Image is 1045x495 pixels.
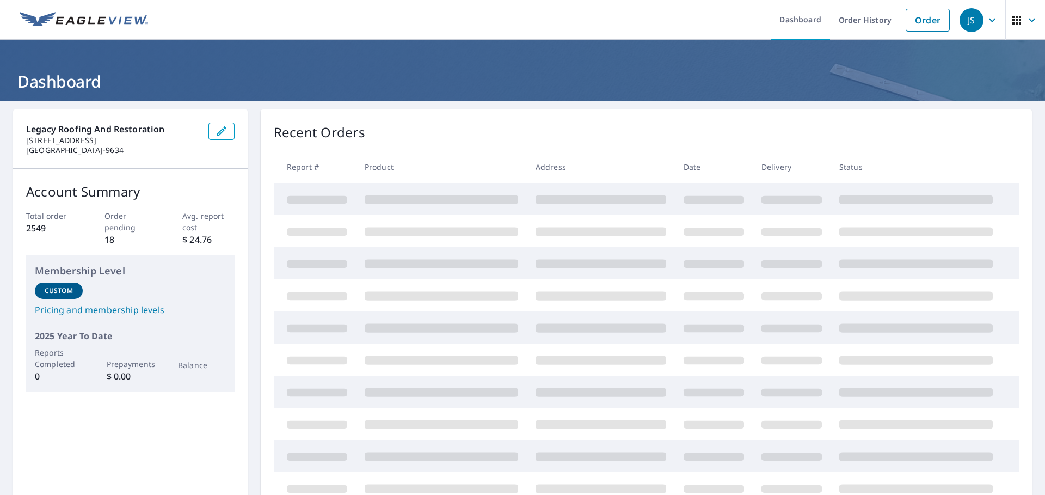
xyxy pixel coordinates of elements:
p: Prepayments [107,358,155,370]
p: Reports Completed [35,347,83,370]
p: 0 [35,370,83,383]
th: Address [527,151,675,183]
p: Total order [26,210,78,222]
p: Account Summary [26,182,235,201]
p: $ 24.76 [182,233,235,246]
p: Order pending [104,210,157,233]
div: JS [960,8,983,32]
p: Recent Orders [274,123,365,142]
th: Delivery [753,151,831,183]
p: [GEOGRAPHIC_DATA]-9634 [26,145,200,155]
th: Date [675,151,753,183]
p: Custom [45,286,73,296]
p: Balance [178,359,226,371]
h1: Dashboard [13,70,1032,93]
p: Avg. report cost [182,210,235,233]
p: Legacy Roofing and Restoration [26,123,200,136]
th: Status [831,151,1001,183]
p: Membership Level [35,264,226,278]
a: Order [906,9,950,32]
th: Report # [274,151,356,183]
p: 2025 Year To Date [35,329,226,343]
p: 18 [104,233,157,246]
a: Pricing and membership levels [35,303,226,316]
img: EV Logo [20,12,148,28]
p: [STREET_ADDRESS] [26,136,200,145]
p: 2549 [26,222,78,235]
th: Product [356,151,527,183]
p: $ 0.00 [107,370,155,383]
